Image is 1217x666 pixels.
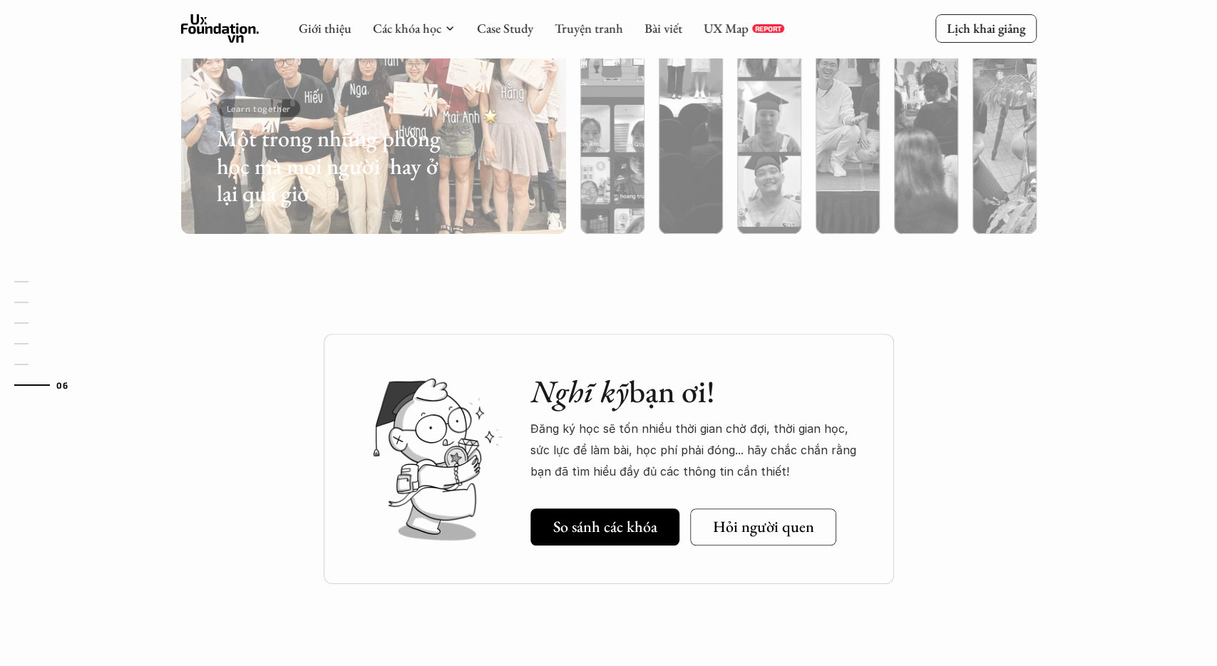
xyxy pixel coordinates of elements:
h5: So sánh các khóa [553,518,657,536]
p: Lịch khai giảng [947,20,1025,36]
em: Nghĩ kỹ [530,371,629,411]
a: Case Study [477,20,533,36]
a: UX Map [704,20,749,36]
a: 06 [14,376,82,394]
a: So sánh các khóa [530,508,679,545]
a: Bài viết [645,20,682,36]
h2: bạn ơi! [530,373,866,411]
h5: Hỏi người quen [713,518,814,536]
a: Giới thiệu [299,20,351,36]
a: Lịch khai giảng [935,14,1037,42]
strong: 06 [56,379,68,389]
p: REPORT [755,24,781,33]
a: Truyện tranh [555,20,623,36]
a: Các khóa học [373,20,441,36]
h3: Một trong những phòng học mà mọi người hay ở lại quá giờ [217,125,446,207]
a: Hỏi người quen [690,508,836,545]
p: Learn together [227,103,291,113]
p: Đăng ký học sẽ tốn nhiều thời gian chờ đợi, thời gian học, sức lực để làm bài, học phí phải đóng.... [530,418,866,483]
a: REPORT [752,24,784,33]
